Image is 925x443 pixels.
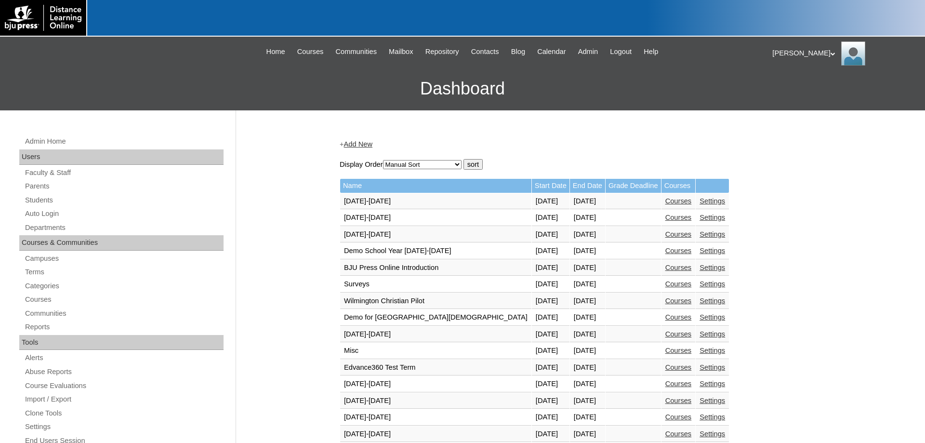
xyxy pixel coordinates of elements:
[330,46,382,57] a: Communities
[700,313,725,321] a: Settings
[700,397,725,404] a: Settings
[421,46,464,57] a: Repository
[700,230,725,238] a: Settings
[24,393,224,405] a: Import / Export
[262,46,290,57] a: Home
[700,280,725,288] a: Settings
[340,276,531,293] td: Surveys
[24,407,224,419] a: Clone Tools
[665,430,692,438] a: Courses
[24,180,224,192] a: Parents
[5,67,920,110] h3: Dashboard
[532,243,569,259] td: [DATE]
[340,376,531,392] td: [DATE]-[DATE]
[532,46,570,57] a: Calendar
[570,426,605,443] td: [DATE]
[700,297,725,305] a: Settings
[340,309,531,326] td: Demo for [GEOGRAPHIC_DATA][DEMOGRAPHIC_DATA]
[297,46,324,57] span: Courses
[340,393,531,409] td: [DATE]-[DATE]
[24,308,224,320] a: Communities
[578,46,598,57] span: Admin
[532,276,569,293] td: [DATE]
[532,179,569,193] td: Start Date
[24,280,224,292] a: Categories
[532,260,569,276] td: [DATE]
[471,46,499,57] span: Contacts
[606,179,661,193] td: Grade Deadline
[665,363,692,371] a: Courses
[605,46,636,57] a: Logout
[24,266,224,278] a: Terms
[570,409,605,426] td: [DATE]
[24,352,224,364] a: Alerts
[570,293,605,309] td: [DATE]
[340,227,531,243] td: [DATE]-[DATE]
[532,193,569,210] td: [DATE]
[340,360,531,376] td: Edvance360 Test Term
[344,140,372,148] a: Add New
[700,330,725,338] a: Settings
[340,139,817,149] div: +
[292,46,329,57] a: Courses
[19,335,224,350] div: Tools
[570,393,605,409] td: [DATE]
[532,360,569,376] td: [DATE]
[24,366,224,378] a: Abuse Reports
[19,149,224,165] div: Users
[266,46,285,57] span: Home
[700,430,725,438] a: Settings
[340,159,817,170] form: Display Order
[570,360,605,376] td: [DATE]
[532,326,569,343] td: [DATE]
[570,326,605,343] td: [DATE]
[665,214,692,221] a: Courses
[532,426,569,443] td: [DATE]
[24,321,224,333] a: Reports
[24,167,224,179] a: Faculty & Staff
[5,5,81,31] img: logo-white.png
[537,46,566,57] span: Calendar
[24,294,224,306] a: Courses
[841,41,865,66] img: Pam Miller / Distance Learning Online Staff
[665,397,692,404] a: Courses
[24,135,224,148] a: Admin Home
[700,214,725,221] a: Settings
[24,421,224,433] a: Settings
[532,409,569,426] td: [DATE]
[700,380,725,388] a: Settings
[335,46,377,57] span: Communities
[466,46,504,57] a: Contacts
[700,413,725,421] a: Settings
[24,208,224,220] a: Auto Login
[532,227,569,243] td: [DATE]
[772,41,915,66] div: [PERSON_NAME]
[700,363,725,371] a: Settings
[570,276,605,293] td: [DATE]
[340,210,531,226] td: [DATE]-[DATE]
[340,179,531,193] td: Name
[700,347,725,354] a: Settings
[340,193,531,210] td: [DATE]-[DATE]
[340,260,531,276] td: BJU Press Online Introduction
[665,380,692,388] a: Courses
[340,293,531,309] td: Wilmington Christian Pilot
[340,326,531,343] td: [DATE]-[DATE]
[665,413,692,421] a: Courses
[570,260,605,276] td: [DATE]
[19,235,224,251] div: Courses & Communities
[532,393,569,409] td: [DATE]
[610,46,632,57] span: Logout
[570,376,605,392] td: [DATE]
[665,330,692,338] a: Courses
[384,46,418,57] a: Mailbox
[532,343,569,359] td: [DATE]
[340,409,531,426] td: [DATE]-[DATE]
[700,247,725,255] a: Settings
[570,243,605,259] td: [DATE]
[463,159,483,170] input: sort
[665,280,692,288] a: Courses
[570,309,605,326] td: [DATE]
[511,46,525,57] span: Blog
[532,293,569,309] td: [DATE]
